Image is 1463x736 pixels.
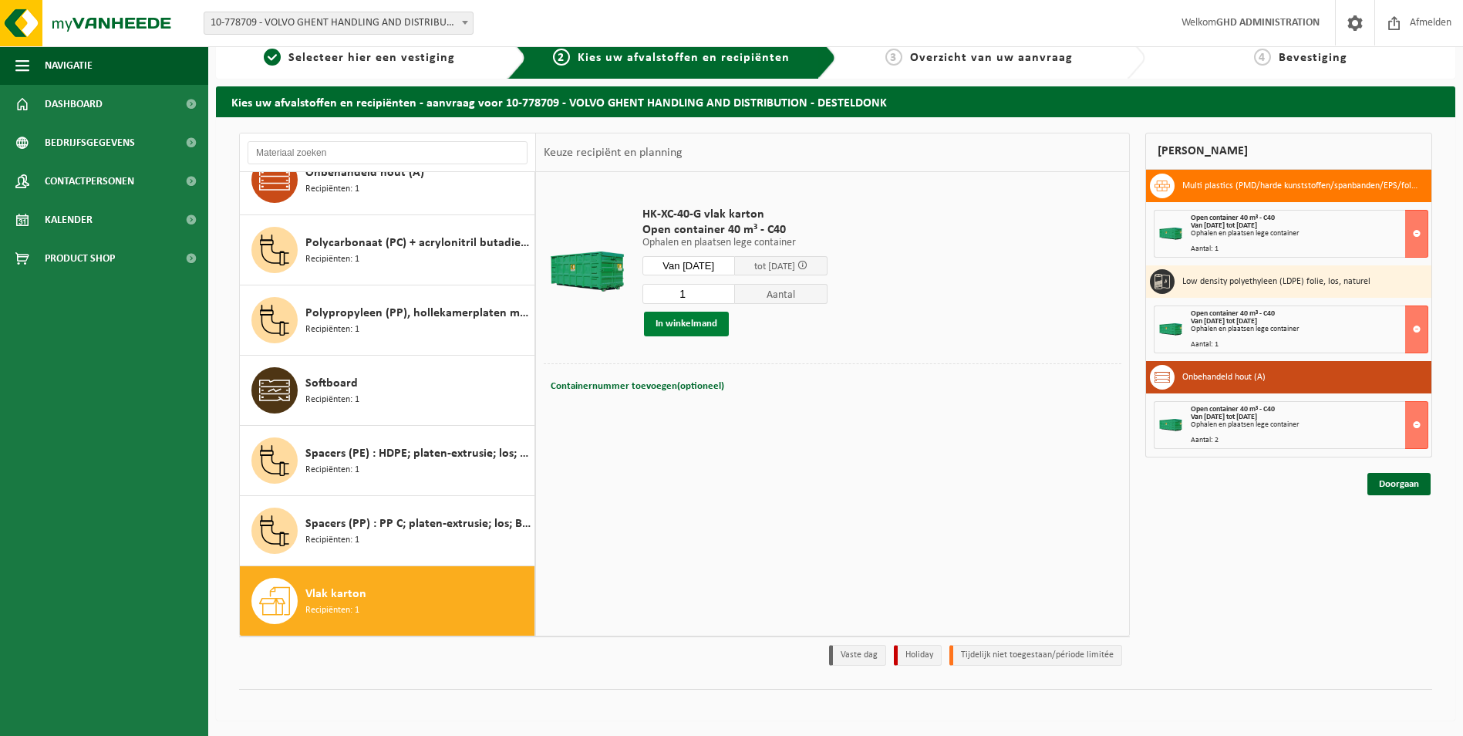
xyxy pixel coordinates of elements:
[305,304,531,322] span: Polypropyleen (PP), hollekamerplaten met geweven PP, gekleurd
[1191,413,1257,421] strong: Van [DATE] tot [DATE]
[1182,269,1370,294] h3: Low density polyethyleen (LDPE) folie, los, naturel
[305,603,359,618] span: Recipiënten: 1
[305,585,366,603] span: Vlak karton
[1191,309,1275,318] span: Open container 40 m³ - C40
[204,12,474,35] span: 10-778709 - VOLVO GHENT HANDLING AND DISTRIBUTION - DESTELDONK
[288,52,455,64] span: Selecteer hier een vestiging
[45,85,103,123] span: Dashboard
[1191,421,1428,429] div: Ophalen en plaatsen lege container
[1191,245,1428,253] div: Aantal: 1
[240,566,535,636] button: Vlak karton Recipiënten: 1
[248,141,528,164] input: Materiaal zoeken
[642,222,828,238] span: Open container 40 m³ - C40
[1182,174,1420,198] h3: Multi plastics (PMD/harde kunststoffen/spanbanden/EPS/folie naturel/folie gemengd)
[735,284,828,304] span: Aantal
[240,145,535,215] button: Onbehandeld hout (A) Recipiënten: 1
[553,49,570,66] span: 2
[642,256,735,275] input: Selecteer datum
[45,46,93,85] span: Navigatie
[305,393,359,407] span: Recipiënten: 1
[305,322,359,337] span: Recipiënten: 1
[240,285,535,356] button: Polypropyleen (PP), hollekamerplaten met geweven PP, gekleurd Recipiënten: 1
[578,52,790,64] span: Kies uw afvalstoffen en recipiënten
[1191,405,1275,414] span: Open container 40 m³ - C40
[1254,49,1271,66] span: 4
[551,381,724,391] span: Containernummer toevoegen(optioneel)
[644,312,729,336] button: In winkelmand
[1367,473,1431,495] a: Doorgaan
[45,123,135,162] span: Bedrijfsgegevens
[1191,341,1428,349] div: Aantal: 1
[1216,17,1320,29] strong: GHD ADMINISTRATION
[45,239,115,278] span: Product Shop
[894,645,942,666] li: Holiday
[305,252,359,267] span: Recipiënten: 1
[45,201,93,239] span: Kalender
[305,234,531,252] span: Polycarbonaat (PC) + acrylonitril butadieen styreen (ABS) onbewerkt, gekleurd
[305,515,531,533] span: Spacers (PP) : PP C; platen-extrusie; los; B ; bont
[224,49,495,67] a: 1Selecteer hier een vestiging
[754,262,795,272] span: tot [DATE]
[264,49,281,66] span: 1
[1191,221,1257,230] strong: Van [DATE] tot [DATE]
[216,86,1455,116] h2: Kies uw afvalstoffen en recipiënten - aanvraag voor 10-778709 - VOLVO GHENT HANDLING AND DISTRIBU...
[642,238,828,248] p: Ophalen en plaatsen lege container
[1191,326,1428,333] div: Ophalen en plaatsen lege container
[305,374,358,393] span: Softboard
[240,496,535,566] button: Spacers (PP) : PP C; platen-extrusie; los; B ; bont Recipiënten: 1
[240,215,535,285] button: Polycarbonaat (PC) + acrylonitril butadieen styreen (ABS) onbewerkt, gekleurd Recipiënten: 1
[45,162,134,201] span: Contactpersonen
[204,12,473,34] span: 10-778709 - VOLVO GHENT HANDLING AND DISTRIBUTION - DESTELDONK
[949,645,1122,666] li: Tijdelijk niet toegestaan/période limitée
[1191,437,1428,444] div: Aantal: 2
[305,533,359,548] span: Recipiënten: 1
[305,182,359,197] span: Recipiënten: 1
[910,52,1073,64] span: Overzicht van uw aanvraag
[829,645,886,666] li: Vaste dag
[642,207,828,222] span: HK-XC-40-G vlak karton
[305,444,531,463] span: Spacers (PE) : HDPE; platen-extrusie; los; A ; bont
[549,376,726,397] button: Containernummer toevoegen(optioneel)
[305,164,424,182] span: Onbehandeld hout (A)
[1279,52,1347,64] span: Bevestiging
[1191,230,1428,238] div: Ophalen en plaatsen lege container
[240,426,535,496] button: Spacers (PE) : HDPE; platen-extrusie; los; A ; bont Recipiënten: 1
[1191,214,1275,222] span: Open container 40 m³ - C40
[1191,317,1257,326] strong: Van [DATE] tot [DATE]
[240,356,535,426] button: Softboard Recipiënten: 1
[305,463,359,478] span: Recipiënten: 1
[1182,365,1266,390] h3: Onbehandeld hout (A)
[885,49,902,66] span: 3
[1145,133,1432,170] div: [PERSON_NAME]
[536,133,690,172] div: Keuze recipiënt en planning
